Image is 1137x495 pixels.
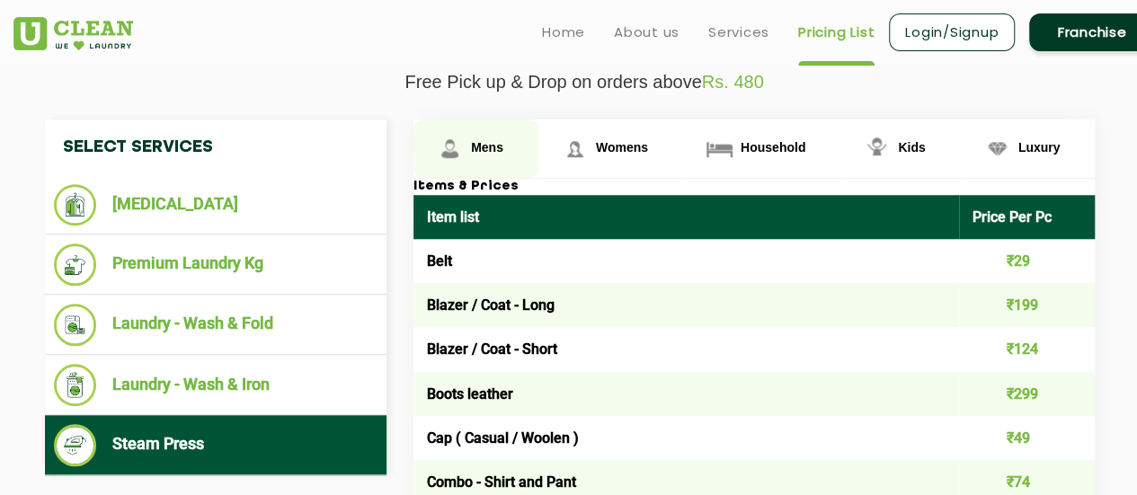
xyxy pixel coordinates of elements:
[708,22,769,43] a: Services
[614,22,680,43] a: About us
[889,13,1015,51] a: Login/Signup
[702,72,764,92] span: Rs. 480
[54,304,96,346] img: Laundry - Wash & Fold
[959,283,1096,327] td: ₹199
[413,239,959,283] td: Belt
[434,133,466,164] img: Mens
[898,140,925,155] span: Kids
[54,424,96,466] img: Steam Press
[959,327,1096,371] td: ₹124
[798,22,875,43] a: Pricing List
[596,140,648,155] span: Womens
[54,184,378,225] li: [MEDICAL_DATA]
[54,243,96,286] img: Premium Laundry Kg
[54,243,378,286] li: Premium Laundry Kg
[413,283,959,327] td: Blazer / Coat - Long
[861,133,893,164] img: Kids
[959,416,1096,460] td: ₹49
[959,195,1096,239] th: Price Per Pc
[741,140,805,155] span: Household
[959,239,1096,283] td: ₹29
[54,304,378,346] li: Laundry - Wash & Fold
[704,133,735,164] img: Household
[54,364,96,406] img: Laundry - Wash & Iron
[959,372,1096,416] td: ₹299
[413,416,959,460] td: Cap ( Casual / Woolen )
[13,17,133,50] img: UClean Laundry and Dry Cleaning
[542,22,585,43] a: Home
[1018,140,1061,155] span: Luxury
[471,140,503,155] span: Mens
[982,133,1013,164] img: Luxury
[54,424,378,466] li: Steam Press
[54,364,378,406] li: Laundry - Wash & Iron
[559,133,591,164] img: Womens
[413,195,959,239] th: Item list
[413,179,1095,195] h3: Items & Prices
[54,184,96,225] img: Dry Cleaning
[413,372,959,416] td: Boots leather
[45,119,386,175] h4: Select Services
[413,327,959,371] td: Blazer / Coat - Short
